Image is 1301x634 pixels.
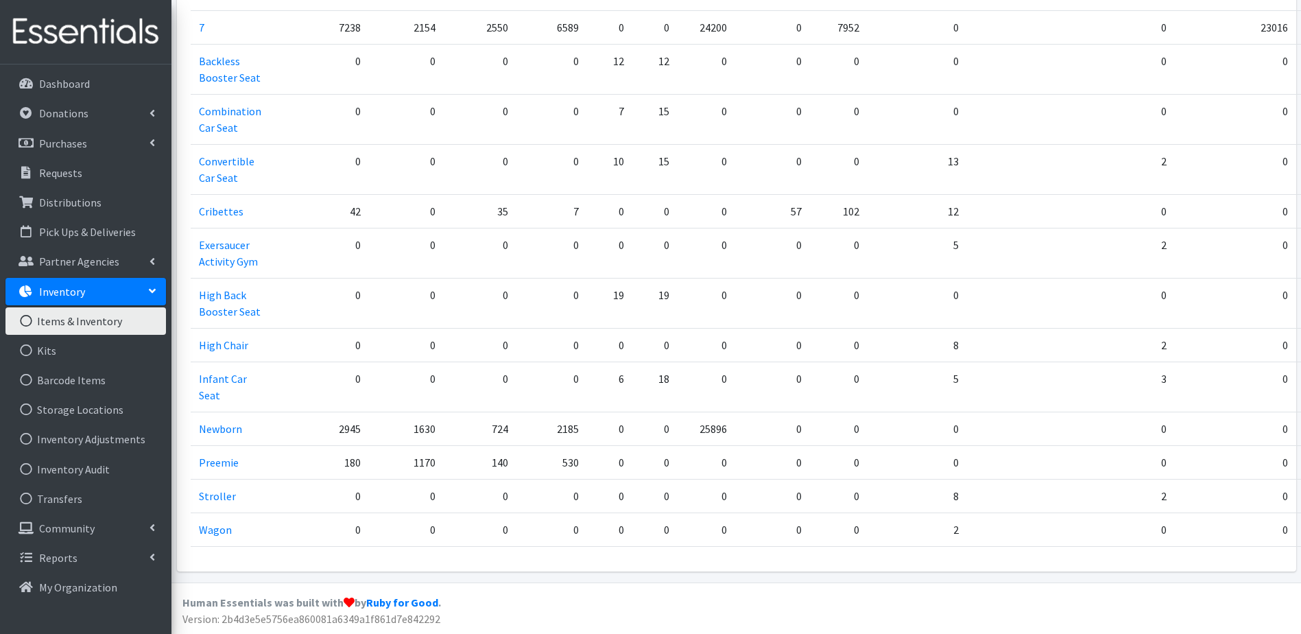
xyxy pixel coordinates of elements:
[444,10,516,44] td: 2550
[810,412,868,445] td: 0
[39,285,85,298] p: Inventory
[369,94,444,144] td: 0
[199,489,236,503] a: Stroller
[444,144,516,194] td: 0
[587,278,632,328] td: 19
[810,513,868,546] td: 0
[270,44,369,94] td: 0
[5,189,166,216] a: Distributions
[735,412,810,445] td: 0
[5,396,166,423] a: Storage Locations
[5,485,166,513] a: Transfers
[182,596,441,609] strong: Human Essentials was built with by .
[868,513,967,546] td: 2
[587,362,632,412] td: 6
[444,228,516,278] td: 0
[735,445,810,479] td: 0
[516,479,587,513] td: 0
[1175,445,1296,479] td: 0
[516,278,587,328] td: 0
[810,44,868,94] td: 0
[735,228,810,278] td: 0
[678,278,735,328] td: 0
[39,166,82,180] p: Requests
[199,372,247,402] a: Infant Car Seat
[516,228,587,278] td: 0
[967,362,1175,412] td: 3
[967,144,1175,194] td: 2
[270,194,369,228] td: 42
[516,44,587,94] td: 0
[678,328,735,362] td: 0
[5,130,166,157] a: Purchases
[587,513,632,546] td: 0
[369,479,444,513] td: 0
[516,412,587,445] td: 2185
[735,194,810,228] td: 57
[444,328,516,362] td: 0
[868,94,967,144] td: 0
[678,144,735,194] td: 0
[632,412,678,445] td: 0
[810,328,868,362] td: 0
[369,144,444,194] td: 0
[39,196,102,209] p: Distributions
[444,44,516,94] td: 0
[516,362,587,412] td: 0
[199,21,204,34] a: 7
[1175,10,1296,44] td: 23016
[678,94,735,144] td: 0
[369,445,444,479] td: 1170
[5,70,166,97] a: Dashboard
[678,44,735,94] td: 0
[868,328,967,362] td: 8
[369,513,444,546] td: 0
[632,278,678,328] td: 19
[516,144,587,194] td: 0
[369,412,444,445] td: 1630
[868,10,967,44] td: 0
[735,94,810,144] td: 0
[735,479,810,513] td: 0
[270,94,369,144] td: 0
[967,44,1175,94] td: 0
[39,580,117,594] p: My Organization
[369,194,444,228] td: 0
[182,612,440,626] span: Version: 2b4d3e5e5756ea860081a6349a1f861d7e842292
[199,154,254,185] a: Convertible Car Seat
[967,479,1175,513] td: 2
[5,99,166,127] a: Donations
[632,194,678,228] td: 0
[1175,362,1296,412] td: 0
[678,10,735,44] td: 24200
[967,412,1175,445] td: 0
[587,228,632,278] td: 0
[1175,44,1296,94] td: 0
[967,10,1175,44] td: 0
[5,544,166,572] a: Reports
[39,225,136,239] p: Pick Ups & Deliveries
[678,479,735,513] td: 0
[5,366,166,394] a: Barcode Items
[810,228,868,278] td: 0
[868,194,967,228] td: 12
[735,513,810,546] td: 0
[587,412,632,445] td: 0
[39,255,119,268] p: Partner Agencies
[199,204,243,218] a: Cribettes
[39,137,87,150] p: Purchases
[5,9,166,55] img: HumanEssentials
[678,445,735,479] td: 0
[369,328,444,362] td: 0
[199,54,261,84] a: Backless Booster Seat
[369,10,444,44] td: 2154
[1175,194,1296,228] td: 0
[678,513,735,546] td: 0
[516,194,587,228] td: 7
[39,521,95,535] p: Community
[967,513,1175,546] td: 0
[270,278,369,328] td: 0
[199,456,239,469] a: Preemie
[632,144,678,194] td: 15
[810,362,868,412] td: 0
